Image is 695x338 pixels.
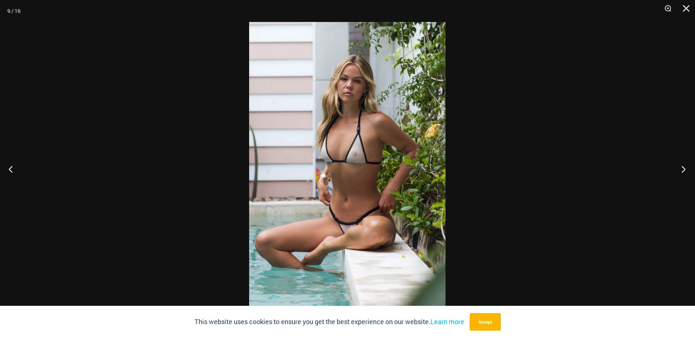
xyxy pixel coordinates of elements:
a: Learn more [430,317,464,326]
div: 9 / 16 [7,5,21,16]
button: Accept [470,313,501,331]
p: This website uses cookies to ensure you get the best experience on our website. [195,316,464,327]
button: Next [668,151,695,187]
img: Trade Winds IvoryInk 317 Top 469 Thong 04 [249,22,446,316]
